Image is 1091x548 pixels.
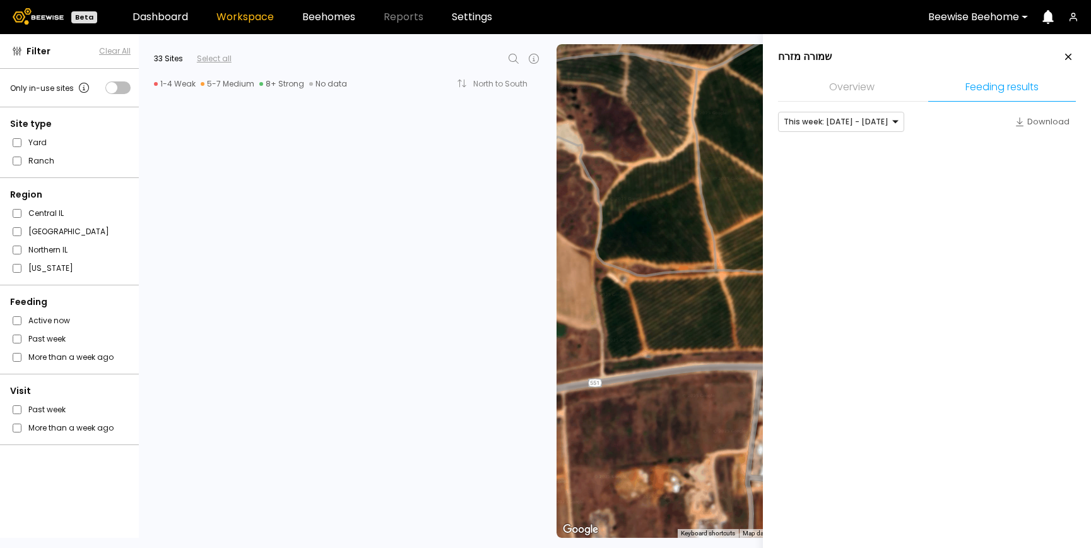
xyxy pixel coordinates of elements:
[28,421,114,434] label: More than a week ago
[560,521,601,538] img: Google
[743,530,994,537] span: Map data ©2025 Mapa GISrael Imagery ©2025 Airbus, CNES / Airbus, Maxar Technologies
[10,188,131,201] div: Region
[778,74,926,102] li: Overview
[1015,116,1070,128] div: Download
[28,403,66,416] label: Past week
[10,117,131,131] div: Site type
[28,243,68,256] label: Northern IL
[259,79,304,89] div: 8+ Strong
[99,45,131,57] button: Clear All
[28,314,70,327] label: Active now
[1008,112,1076,132] button: Download
[28,206,64,220] label: Central IL
[154,79,196,89] div: 1-4 Weak
[71,11,97,23] div: Beta
[309,79,347,89] div: No data
[28,261,73,275] label: [US_STATE]
[13,8,64,25] img: Beewise logo
[216,12,274,22] a: Workspace
[133,12,188,22] a: Dashboard
[28,154,54,167] label: Ranch
[928,74,1076,102] li: Feeding results
[452,12,492,22] a: Settings
[778,50,832,64] div: שמורה מזרח
[27,45,50,58] span: Filter
[10,80,91,95] div: Only in-use sites
[28,332,66,345] label: Past week
[154,53,183,64] div: 33 Sites
[28,225,109,238] label: [GEOGRAPHIC_DATA]
[197,53,232,64] div: Select all
[201,79,254,89] div: 5-7 Medium
[384,12,423,22] span: Reports
[28,350,114,364] label: More than a week ago
[681,529,735,538] button: Keyboard shortcuts
[10,295,131,309] div: Feeding
[28,136,47,149] label: Yard
[473,80,536,88] div: North to South
[560,521,601,538] a: Open this area in Google Maps (opens a new window)
[10,384,131,398] div: Visit
[302,12,355,22] a: Beehomes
